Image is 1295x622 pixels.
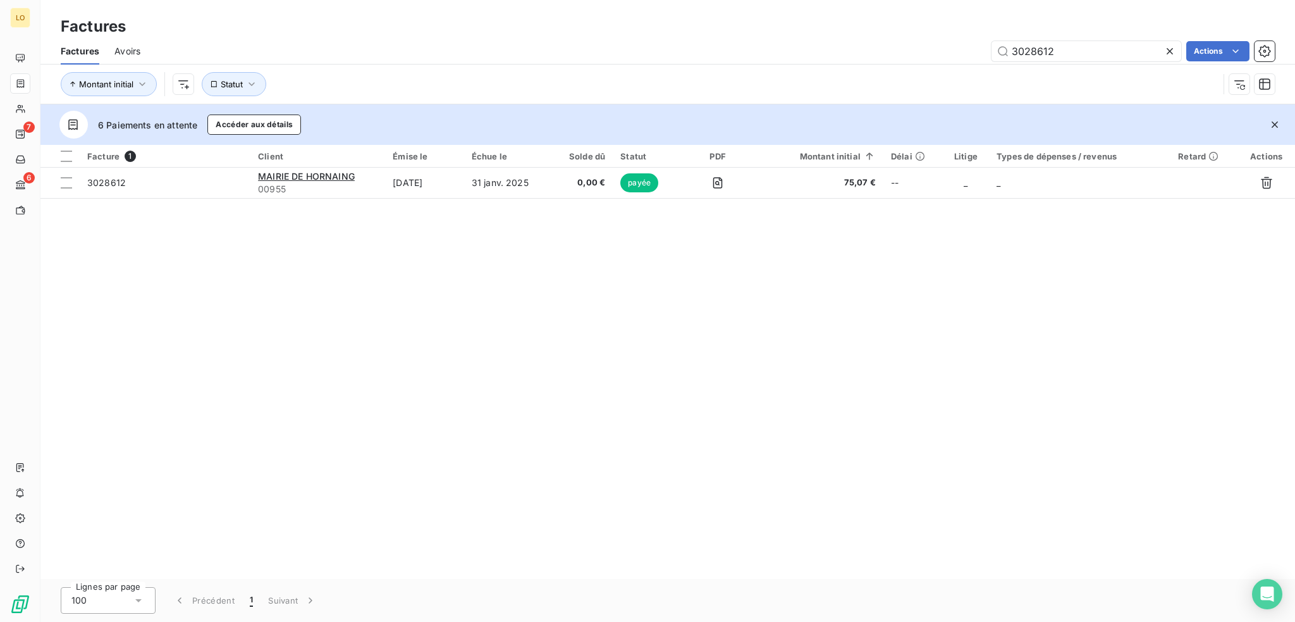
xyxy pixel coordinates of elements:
span: payée [620,173,658,192]
div: Types de dépenses / revenus [997,151,1163,161]
div: Actions [1245,151,1287,161]
a: 6 [10,175,30,195]
span: 100 [71,594,87,607]
span: 7 [23,121,35,133]
span: 1 [125,151,136,162]
div: Client [258,151,377,161]
a: 7 [10,124,30,144]
div: Montant initial [763,151,876,161]
div: LO [10,8,30,28]
button: Suivant [261,587,324,614]
span: _ [964,177,967,188]
input: Rechercher [991,41,1181,61]
div: Statut [620,151,673,161]
span: Avoirs [114,45,140,58]
div: PDF [688,151,747,161]
button: Précédent [166,587,242,614]
td: -- [883,168,943,198]
span: 1 [250,594,253,607]
span: Montant initial [79,79,133,89]
span: MAIRIE DE HORNAING [258,171,355,182]
button: Actions [1186,41,1249,61]
button: 1 [242,587,261,614]
span: Statut [221,79,243,89]
button: Montant initial [61,72,157,96]
span: 75,07 € [763,177,876,189]
td: 31 janv. 2025 [464,168,551,198]
span: 0,00 € [558,177,605,189]
span: 6 [23,172,35,183]
span: Facture [87,151,120,161]
button: Statut [202,72,266,96]
img: Logo LeanPay [10,594,30,614]
h3: Factures [61,15,126,38]
div: Litige [950,151,981,161]
div: Échue le [472,151,543,161]
span: 6 Paiements en attente [98,118,197,132]
span: 00955 [258,183,377,196]
div: Open Intercom Messenger [1252,579,1282,609]
span: 3028612 [87,177,126,188]
span: _ [997,177,1000,188]
div: Délai [891,151,935,161]
span: Factures [61,45,99,58]
div: Retard [1178,151,1230,161]
td: [DATE] [385,168,463,198]
div: Solde dû [558,151,605,161]
div: Émise le [393,151,456,161]
button: Accéder aux détails [207,115,301,135]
